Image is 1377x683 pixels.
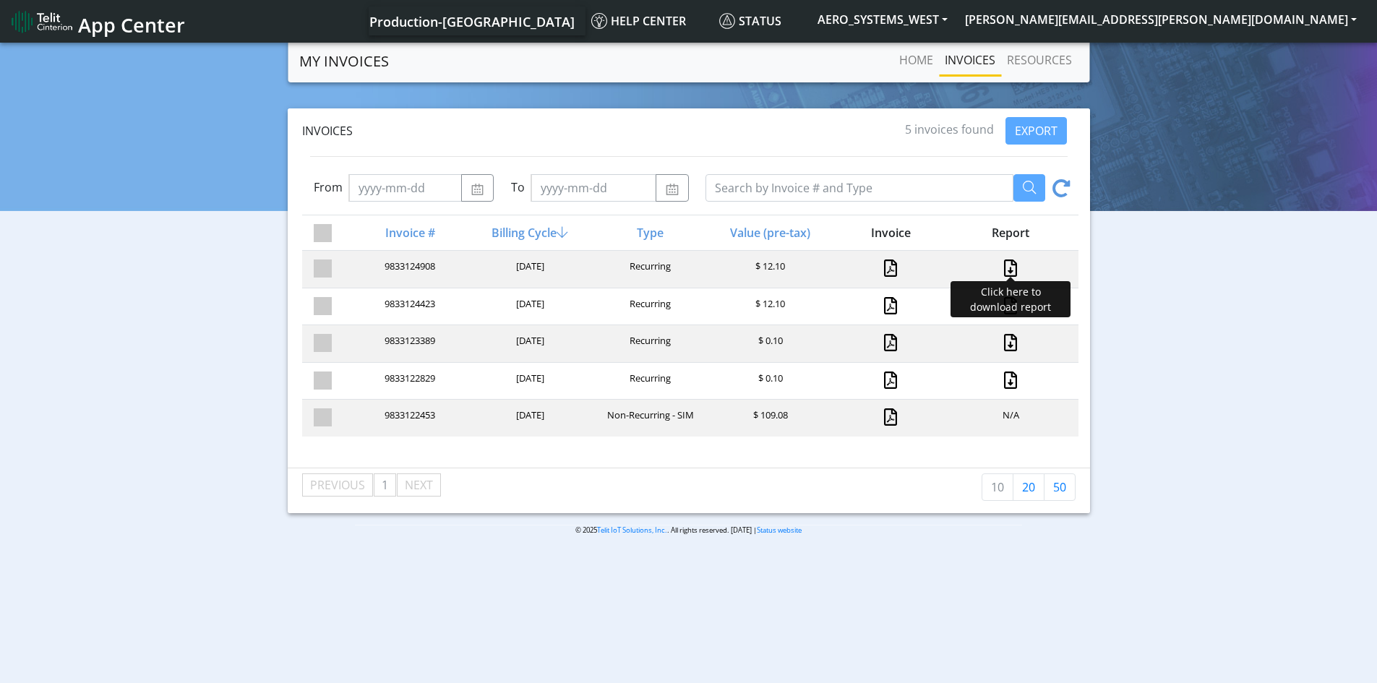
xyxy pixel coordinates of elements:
a: Status [713,7,809,35]
a: Status website [757,525,802,535]
ul: Pagination [302,473,442,497]
span: N/A [1003,408,1019,421]
button: EXPORT [1005,117,1067,145]
div: 9833123389 [348,334,468,353]
div: Invoice # [348,224,468,241]
div: Non-Recurring - SIM [589,408,709,428]
div: $ 109.08 [709,408,829,428]
span: Next [405,477,433,493]
img: status.svg [719,13,735,29]
div: Value (pre-tax) [709,224,829,241]
div: 9833122829 [348,371,468,391]
div: $ 0.10 [709,334,829,353]
a: Help center [585,7,713,35]
div: $ 12.10 [709,297,829,317]
div: Report [949,224,1069,241]
div: $ 0.10 [709,371,829,391]
div: [DATE] [468,259,588,279]
img: logo-telit-cinterion-gw-new.png [12,10,72,33]
div: [DATE] [468,371,588,391]
span: Status [719,13,781,29]
span: 1 [382,477,388,493]
img: calendar.svg [471,184,484,195]
div: Recurring [589,259,709,279]
img: calendar.svg [665,184,679,195]
input: yyyy-mm-dd [531,174,656,202]
div: 9833124423 [348,297,468,317]
div: 9833124908 [348,259,468,279]
div: Invoice [829,224,949,241]
a: Home [893,46,939,74]
div: Billing Cycle [468,224,588,241]
a: MY INVOICES [299,47,389,76]
div: Recurring [589,334,709,353]
input: yyyy-mm-dd [348,174,462,202]
div: Click here to download report [951,281,1071,317]
div: [DATE] [468,408,588,428]
button: AERO_SYSTEMS_WEST [809,7,956,33]
span: Previous [310,477,365,493]
span: Invoices [302,123,353,139]
span: Help center [591,13,686,29]
input: Search by Invoice # and Type [705,174,1013,202]
span: App Center [78,12,185,38]
span: Production-[GEOGRAPHIC_DATA] [369,13,575,30]
a: INVOICES [939,46,1001,74]
div: 9833122453 [348,408,468,428]
a: Your current platform instance [369,7,574,35]
label: From [314,179,343,196]
div: Type [589,224,709,241]
a: App Center [12,6,183,37]
a: 50 [1044,473,1076,501]
p: © 2025 . All rights reserved. [DATE] | [355,525,1022,536]
div: $ 12.10 [709,259,829,279]
button: [PERSON_NAME][EMAIL_ADDRESS][PERSON_NAME][DOMAIN_NAME] [956,7,1365,33]
div: [DATE] [468,334,588,353]
img: knowledge.svg [591,13,607,29]
span: 5 invoices found [905,121,994,137]
a: 20 [1013,473,1044,501]
a: RESOURCES [1001,46,1078,74]
label: To [511,179,525,196]
div: Recurring [589,371,709,391]
div: Recurring [589,297,709,317]
a: Telit IoT Solutions, Inc. [597,525,667,535]
div: [DATE] [468,297,588,317]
